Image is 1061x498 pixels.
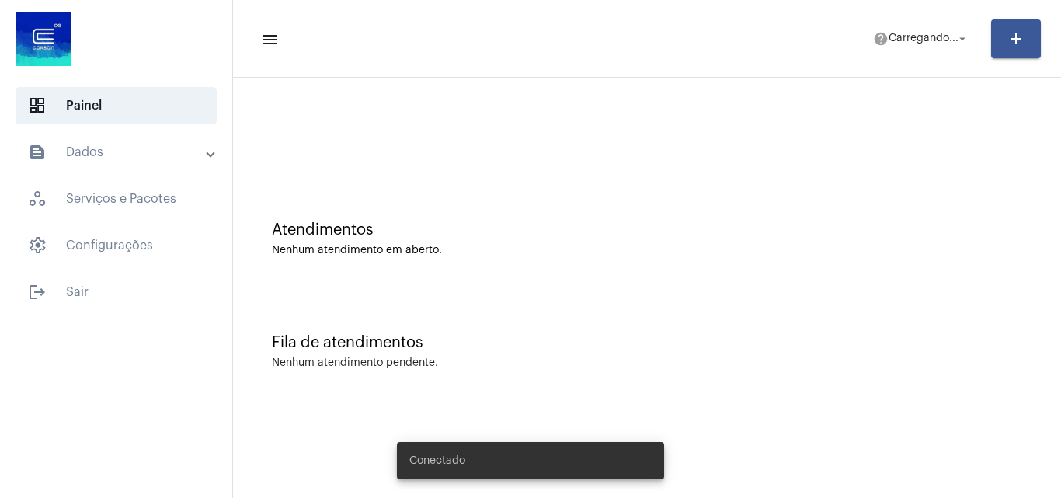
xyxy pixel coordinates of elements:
button: Carregando... [864,23,979,54]
mat-icon: sidenav icon [28,283,47,301]
mat-icon: sidenav icon [261,30,277,49]
span: sidenav icon [28,190,47,208]
mat-icon: help [873,31,889,47]
mat-expansion-panel-header: sidenav iconDados [9,134,232,171]
span: Conectado [409,453,465,468]
div: Fila de atendimentos [272,334,1022,351]
mat-icon: sidenav icon [28,143,47,162]
span: Configurações [16,227,217,264]
span: sidenav icon [28,96,47,115]
mat-icon: arrow_drop_down [955,32,969,46]
span: Painel [16,87,217,124]
div: Atendimentos [272,221,1022,239]
div: Nenhum atendimento em aberto. [272,245,1022,256]
div: Nenhum atendimento pendente. [272,357,438,369]
span: Serviços e Pacotes [16,180,217,218]
mat-panel-title: Dados [28,143,207,162]
span: Sair [16,273,217,311]
img: d4669ae0-8c07-2337-4f67-34b0df7f5ae4.jpeg [12,8,75,70]
span: Carregando... [889,33,958,44]
mat-icon: add [1007,30,1025,48]
span: sidenav icon [28,236,47,255]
